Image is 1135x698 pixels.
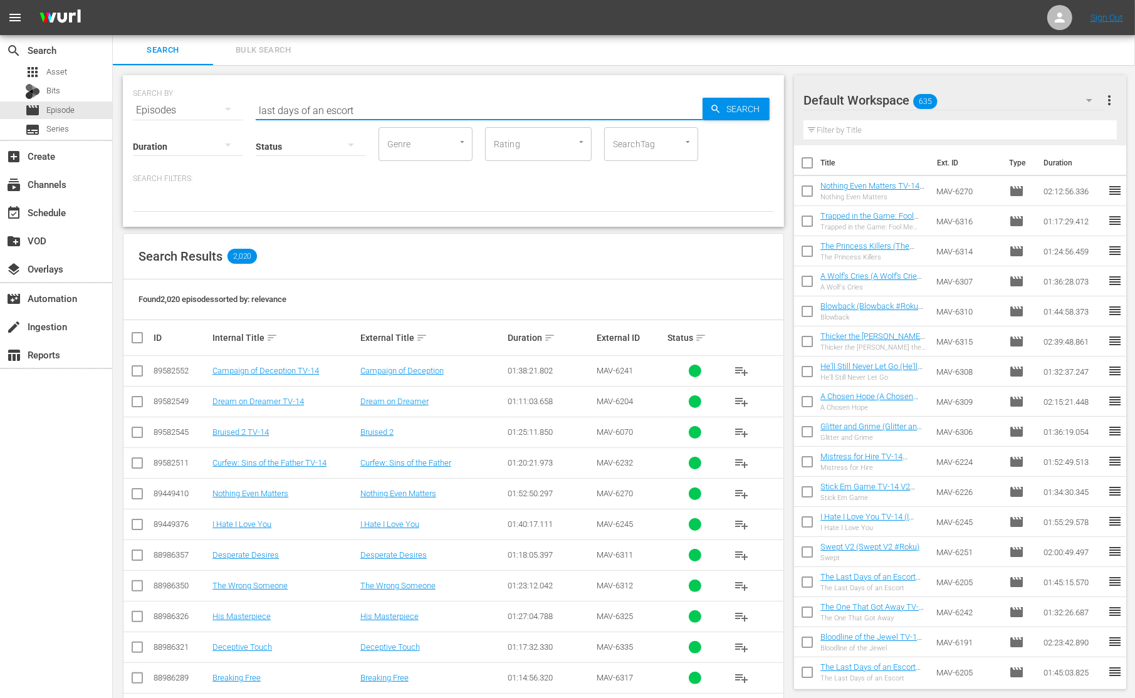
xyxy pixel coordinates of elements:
a: Curfew: Sins of the Father [360,458,451,467]
div: 01:52:50.297 [508,489,592,498]
a: Bloodline of the Jewel TV-14 (Bloodline of the Jewel TV-14 #Roku (VARIANT)) [820,632,924,660]
span: Bits [46,85,60,97]
span: Episode [1009,214,1024,229]
span: playlist_add [734,548,749,563]
div: Glitter and Grime [820,434,926,442]
th: Ext. ID [929,145,1002,180]
div: Thicker the [PERSON_NAME] the Sweeter the Juice 2 [820,343,926,352]
div: 88986326 [154,612,209,621]
span: Channels [6,177,21,192]
td: MAV-6316 [931,206,1004,236]
td: MAV-6191 [931,627,1004,657]
div: 01:20:21.973 [508,458,592,467]
div: I Hate I Love You [820,524,926,532]
td: 01:44:58.373 [1038,296,1107,326]
a: A Wolf's Cries (A Wolf's Cries #Roku (VARIANT)) [820,271,922,290]
span: playlist_add [734,394,749,409]
span: Episode [1009,274,1024,289]
td: MAV-6242 [931,597,1004,627]
a: The One That Got Away TV-14 (The One That Got Away TV-14 #Roku (VARIANT)) [820,602,924,630]
div: Internal Title [212,330,357,345]
span: Episode [1009,364,1024,379]
th: Type [1002,145,1036,180]
button: playlist_add [726,356,756,386]
a: The Last Days of an Escort TV-14 V2 (The Last Days of an Escort TV-14 #Roku (VARIANT)) [820,572,921,610]
a: Dream on Dreamer TV-14 [212,397,304,406]
th: Duration [1036,145,1111,180]
td: MAV-6314 [931,236,1004,266]
td: 01:55:29.578 [1038,507,1107,537]
a: Desperate Desires [212,550,279,560]
td: 01:17:29.412 [1038,206,1107,236]
a: The Wrong Someone [360,581,436,590]
div: 01:17:32.330 [508,642,592,652]
a: Deceptive Touch [360,642,420,652]
span: reorder [1107,634,1122,649]
th: Title [820,145,929,180]
a: Swept V2 (Swept V2 #Roku) [820,542,919,551]
div: 01:14:56.320 [508,673,592,682]
a: I Hate I Love You [360,519,419,529]
button: playlist_add [726,571,756,601]
span: reorder [1107,604,1122,619]
span: reorder [1107,424,1122,439]
span: Episode [1009,514,1024,529]
td: 02:39:48.861 [1038,326,1107,357]
td: 01:36:28.073 [1038,266,1107,296]
div: He'll Still Never Let Go [820,373,926,382]
a: Mistress for Hire TV-14 (Mistress for Hire TV-14 #Roku (VARIANT)) [820,452,907,480]
a: Sign Out [1091,13,1123,23]
span: reorder [1107,303,1122,318]
a: The Wrong Someone [212,581,288,590]
span: MAV-6325 [597,612,633,621]
td: 01:32:37.247 [1038,357,1107,387]
a: His Masterpiece [360,612,419,621]
button: playlist_add [726,387,756,417]
span: playlist_add [734,670,749,685]
td: 01:34:30.345 [1038,477,1107,507]
span: Search Results [139,249,222,264]
td: MAV-6307 [931,266,1004,296]
span: playlist_add [734,486,749,501]
div: 01:25:11.850 [508,427,592,437]
span: 2,020 [228,249,257,264]
span: Episode [1009,394,1024,409]
div: 01:40:17.111 [508,519,592,529]
button: playlist_add [726,479,756,509]
td: 02:00:49.497 [1038,537,1107,567]
span: MAV-6335 [597,642,633,652]
td: MAV-6205 [931,567,1004,597]
div: 88986289 [154,673,209,682]
span: reorder [1107,454,1122,469]
div: Episodes [133,93,243,128]
span: Episode [1009,334,1024,349]
button: playlist_add [726,448,756,478]
button: Open [456,136,468,148]
a: Nothing Even Matters TV-14 (Nothing Even Matters TV-14 #Roku (VARIANT)) [820,181,924,209]
span: Episode [1009,665,1024,680]
span: 635 [914,88,938,115]
span: Search [721,98,770,120]
div: Bits [25,84,40,99]
span: MAV-6317 [597,673,633,682]
td: 02:15:21.448 [1038,387,1107,417]
span: Series [25,122,40,137]
button: playlist_add [726,509,756,539]
span: Search [6,43,21,58]
span: Reports [6,348,21,363]
div: 89582545 [154,427,209,437]
span: MAV-6204 [597,397,633,406]
span: MAV-6270 [597,489,633,498]
span: Create [6,149,21,164]
div: 89582552 [154,366,209,375]
div: Nothing Even Matters [820,193,926,201]
span: Episode [1009,184,1024,199]
a: Breaking Free [360,673,409,682]
span: playlist_add [734,640,749,655]
span: playlist_add [734,363,749,378]
span: Episode [1009,575,1024,590]
div: Swept [820,554,919,562]
span: reorder [1107,664,1122,679]
td: MAV-6251 [931,537,1004,567]
div: 88986357 [154,550,209,560]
